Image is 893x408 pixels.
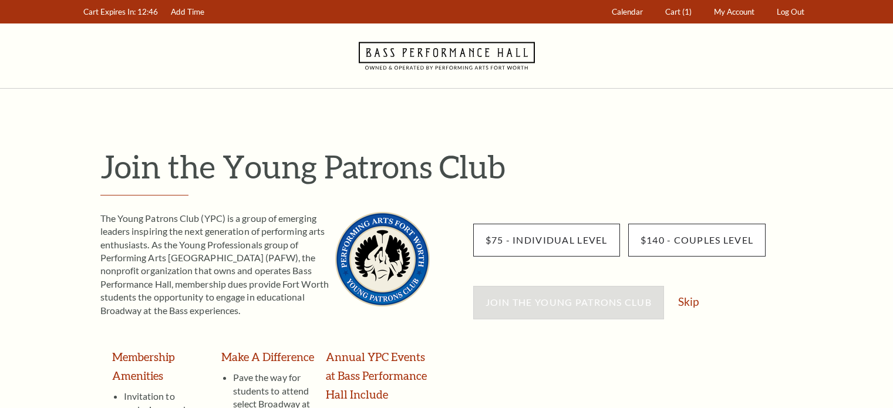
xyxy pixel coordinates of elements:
[112,348,210,385] h3: Membership Amenities
[486,296,652,308] span: Join the Young Patrons Club
[165,1,210,23] a: Add Time
[100,212,430,317] p: The Young Patrons Club (YPC) is a group of emerging leaders inspiring the next generation of perf...
[771,1,810,23] a: Log Out
[221,348,315,366] h3: Make A Difference
[665,7,680,16] span: Cart
[473,224,620,257] input: $75 - Individual Level
[628,224,766,257] input: $140 - Couples Level
[326,348,429,404] h3: Annual YPC Events at Bass Performance Hall Include
[100,147,811,186] h1: Join the Young Patrons Club
[682,7,692,16] span: (1)
[606,1,648,23] a: Calendar
[612,7,643,16] span: Calendar
[83,7,136,16] span: Cart Expires In:
[659,1,697,23] a: Cart (1)
[714,7,754,16] span: My Account
[137,7,158,16] span: 12:46
[708,1,760,23] a: My Account
[473,286,665,319] button: Join the Young Patrons Club
[678,296,699,307] a: Skip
